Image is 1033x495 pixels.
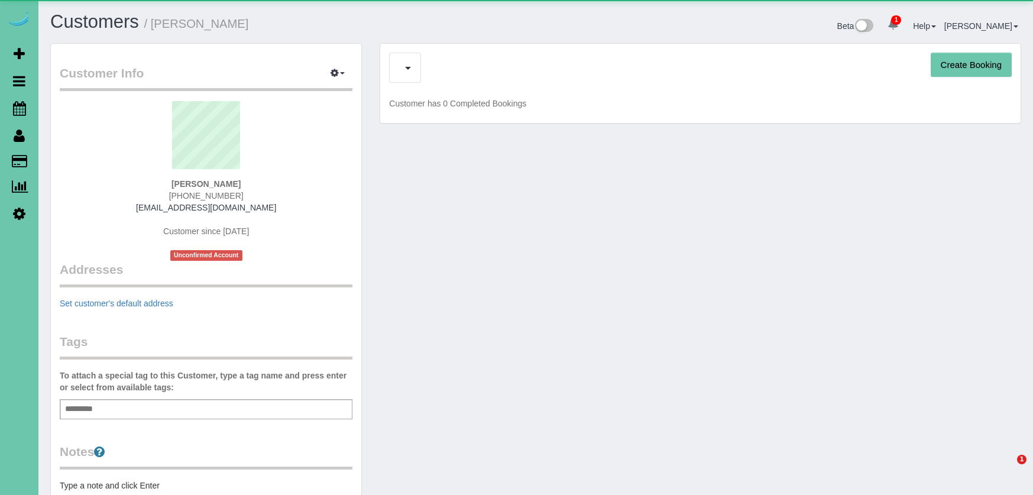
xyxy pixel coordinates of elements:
[882,12,905,38] a: 1
[171,179,241,189] strong: [PERSON_NAME]
[60,64,352,91] legend: Customer Info
[944,21,1018,31] a: [PERSON_NAME]
[144,17,249,30] small: / [PERSON_NAME]
[60,333,352,360] legend: Tags
[913,21,936,31] a: Help
[60,299,173,308] a: Set customer's default address
[60,480,352,491] pre: Type a note and click Enter
[1017,455,1026,464] span: 1
[60,443,352,470] legend: Notes
[993,455,1021,483] iframe: Intercom live chat
[170,250,242,260] span: Unconfirmed Account
[931,53,1012,77] button: Create Booking
[50,11,139,32] a: Customers
[854,19,873,34] img: New interface
[7,12,31,28] img: Automaid Logo
[389,98,1012,109] p: Customer has 0 Completed Bookings
[169,191,244,200] span: [PHONE_NUMBER]
[60,370,352,393] label: To attach a special tag to this Customer, type a tag name and press enter or select from availabl...
[837,21,874,31] a: Beta
[891,15,901,25] span: 1
[136,203,276,212] a: [EMAIL_ADDRESS][DOMAIN_NAME]
[163,227,249,236] span: Customer since [DATE]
